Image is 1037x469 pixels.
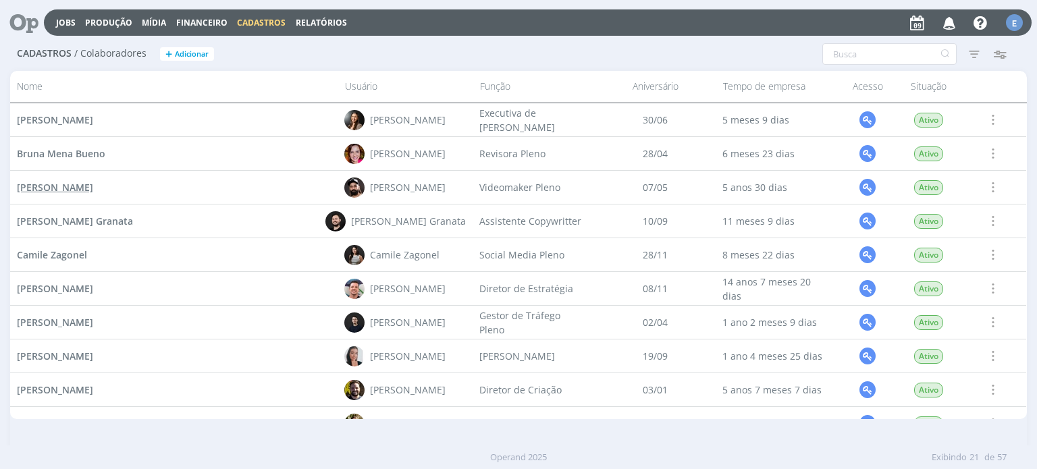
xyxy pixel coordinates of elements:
div: Executiva de [PERSON_NAME] [473,103,595,136]
span: Exibindo [932,451,967,464]
div: 5 anos 30 dias [716,171,838,204]
span: [PERSON_NAME] [17,316,93,329]
input: Busca [822,43,957,65]
div: 8 meses 22 dias [716,238,838,271]
div: 1 ano 2 meses 9 dias [716,306,838,339]
a: Jobs [56,17,76,28]
div: 03/01 [595,373,716,406]
span: Ativo [914,248,943,263]
span: [PERSON_NAME] [17,383,93,396]
div: [PERSON_NAME] [371,113,446,127]
div: Gestor de Tráfego Pleno [473,306,595,339]
div: 10/09 [595,204,716,238]
span: Ativo [914,383,943,397]
div: [PERSON_NAME] [371,281,446,296]
span: de [984,451,994,464]
a: [PERSON_NAME] [17,416,93,431]
img: C [345,414,365,434]
div: Camile Zagonel [371,248,440,262]
span: 21 [969,451,979,464]
span: / Colaboradores [74,48,147,59]
div: [PERSON_NAME] [473,339,595,373]
button: Cadastros [233,18,290,28]
span: Adicionar [175,50,209,59]
a: [PERSON_NAME] [17,113,93,127]
div: Situação [899,75,959,99]
button: +Adicionar [160,47,214,61]
div: 02/04 [595,306,716,339]
div: Redator Pleno [473,407,595,440]
a: Relatórios [296,17,347,28]
button: Jobs [52,18,80,28]
span: Ativo [914,113,943,128]
span: [PERSON_NAME] [17,282,93,295]
div: 08/11 [595,272,716,305]
div: E [1006,14,1023,31]
button: Produção [81,18,136,28]
a: Financeiro [176,17,228,28]
img: C [345,245,365,265]
div: Diretor de Estratégia [473,272,595,305]
button: Financeiro [172,18,232,28]
div: 30/06 [595,103,716,136]
div: 28/11 [595,238,716,271]
img: B [326,211,346,231]
a: Mídia [142,17,166,28]
span: Ativo [914,349,943,364]
span: [PERSON_NAME] [17,350,93,362]
div: Tempo de empresa [716,75,838,99]
div: Função [473,75,595,99]
span: Cadastros [237,17,286,28]
a: Produção [85,17,132,28]
div: 1 ano 8 meses 29 dias [716,407,838,440]
span: Ativo [914,315,943,330]
div: 6 meses 23 dias [716,137,838,170]
div: [PERSON_NAME] Granata [352,214,467,228]
span: Bruna Mena Bueno [17,147,105,160]
div: Usuário [338,75,473,99]
img: C [345,279,365,299]
div: Diretor de Criação [473,373,595,406]
a: [PERSON_NAME] [17,349,93,363]
div: Assistente Copywritter [473,204,595,238]
span: [PERSON_NAME] Granata [17,215,133,227]
div: [PERSON_NAME] [371,315,446,329]
img: B [345,144,365,164]
a: [PERSON_NAME] [17,383,93,397]
img: C [345,380,365,400]
span: [PERSON_NAME] [17,181,93,194]
a: Camile Zagonel [17,248,87,262]
div: Revisora Pleno [473,137,595,170]
img: B [345,177,365,198]
a: [PERSON_NAME] Granata [17,214,133,228]
img: C [345,312,365,333]
div: 19/09 [595,339,716,373]
span: Ativo [914,416,943,431]
img: C [345,346,365,366]
a: Bruna Mena Bueno [17,146,105,161]
div: 5 anos 7 meses 7 dias [716,373,838,406]
div: Videomaker Pleno [473,171,595,204]
div: 11 meses 9 dias [716,204,838,238]
a: [PERSON_NAME] [17,180,93,194]
div: 1 ano 4 meses 25 dias [716,339,838,373]
div: 5 meses 9 dias [716,103,838,136]
div: [PERSON_NAME] [371,180,446,194]
a: [PERSON_NAME] [17,281,93,296]
button: Mídia [138,18,170,28]
div: [PERSON_NAME] [371,416,446,431]
span: Cadastros [17,48,72,59]
div: Acesso [838,75,899,99]
button: E [1005,11,1023,34]
a: [PERSON_NAME] [17,315,93,329]
span: Ativo [914,146,943,161]
img: B [345,110,365,130]
div: Aniversário [595,75,716,99]
span: Ativo [914,214,943,229]
div: [PERSON_NAME] [371,383,446,397]
div: Social Media Pleno [473,238,595,271]
div: Nome [10,75,338,99]
span: 57 [997,451,1007,464]
div: 14 anos 7 meses 20 dias [716,272,838,305]
span: Camile Zagonel [17,248,87,261]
